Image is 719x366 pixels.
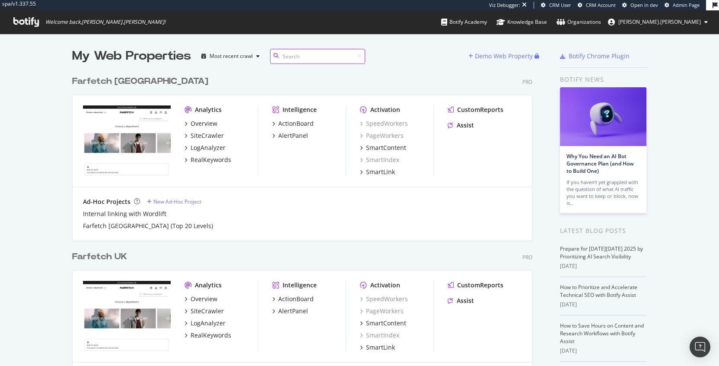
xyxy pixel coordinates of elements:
[622,2,658,9] a: Open in dev
[191,331,231,340] div: RealKeywords
[366,319,406,328] div: SmartContent
[457,296,474,305] div: Assist
[185,319,226,328] a: LogAnalyzer
[272,131,308,140] a: AlertPanel
[448,121,474,130] a: Assist
[560,226,647,236] div: Latest Blog Posts
[185,131,224,140] a: SiteCrawler
[569,52,630,60] div: Botify Chrome Plugin
[72,251,127,263] div: Farfetch UK
[557,10,601,34] a: Organizations
[496,10,547,34] a: Knowledge Base
[630,2,658,8] span: Open in dev
[185,143,226,152] a: LogAnalyzer
[72,75,212,88] a: Farfetch [GEOGRAPHIC_DATA]
[278,307,308,315] div: AlertPanel
[560,75,647,84] div: Botify news
[278,295,314,303] div: ActionBoard
[185,156,231,164] a: RealKeywords
[360,343,395,352] a: SmartLink
[153,198,201,205] div: New Ad-Hoc Project
[665,2,700,9] a: Admin Page
[191,295,217,303] div: Overview
[370,281,400,290] div: Activation
[601,15,715,29] button: [PERSON_NAME].[PERSON_NAME]
[83,281,171,351] img: www.farfetch.com/uk
[147,198,201,205] a: New Ad-Hoc Project
[370,105,400,114] div: Activation
[191,156,231,164] div: RealKeywords
[366,168,395,176] div: SmartLink
[360,119,408,128] a: SpeedWorkers
[566,153,634,175] a: Why You Need an AI Bot Governance Plan (and How to Build One)
[360,131,404,140] a: PageWorkers
[366,143,406,152] div: SmartContent
[83,197,130,206] div: Ad-Hoc Projects
[618,18,701,25] span: alex.johnson
[191,143,226,152] div: LogAnalyzer
[522,78,532,86] div: Pro
[673,2,700,8] span: Admin Page
[272,119,314,128] a: ActionBoard
[198,49,263,63] button: Most recent crawl
[185,307,224,315] a: SiteCrawler
[560,301,647,309] div: [DATE]
[457,105,503,114] div: CustomReports
[475,52,533,60] div: Demo Web Property
[72,48,191,65] div: My Web Properties
[522,254,532,261] div: Pro
[45,19,165,25] span: Welcome back, [PERSON_NAME].[PERSON_NAME] !
[195,281,222,290] div: Analytics
[191,119,217,128] div: Overview
[191,131,224,140] div: SiteCrawler
[560,283,637,299] a: How to Prioritize and Accelerate Technical SEO with Botify Assist
[191,307,224,315] div: SiteCrawler
[560,262,647,270] div: [DATE]
[360,156,399,164] a: SmartIndex
[560,347,647,355] div: [DATE]
[541,2,571,9] a: CRM User
[457,281,503,290] div: CustomReports
[468,49,534,63] button: Demo Web Property
[586,2,616,8] span: CRM Account
[690,337,710,357] div: Open Intercom Messenger
[83,222,213,230] a: Farfetch [GEOGRAPHIC_DATA] (Top 20 Levels)
[366,343,395,352] div: SmartLink
[489,2,520,9] div: Viz Debugger:
[83,105,171,175] img: www.farfetch.com
[360,143,406,152] a: SmartContent
[360,295,408,303] a: SpeedWorkers
[195,105,222,114] div: Analytics
[185,295,217,303] a: Overview
[272,295,314,303] a: ActionBoard
[468,52,534,60] a: Demo Web Property
[360,307,404,315] a: PageWorkers
[448,105,503,114] a: CustomReports
[360,331,399,340] a: SmartIndex
[191,319,226,328] div: LogAnalyzer
[549,2,571,8] span: CRM User
[578,2,616,9] a: CRM Account
[360,168,395,176] a: SmartLink
[560,52,630,60] a: Botify Chrome Plugin
[560,245,643,260] a: Prepare for [DATE][DATE] 2025 by Prioritizing AI Search Visibility
[272,307,308,315] a: AlertPanel
[278,131,308,140] div: AlertPanel
[83,210,166,218] a: Internal linking with Wordlift
[283,105,317,114] div: Intelligence
[560,322,644,345] a: How to Save Hours on Content and Research Workflows with Botify Assist
[185,331,231,340] a: RealKeywords
[457,121,474,130] div: Assist
[496,18,547,26] div: Knowledge Base
[270,49,365,64] input: Search
[560,87,646,146] img: Why You Need an AI Bot Governance Plan (and How to Build One)
[283,281,317,290] div: Intelligence
[360,319,406,328] a: SmartContent
[441,10,487,34] a: Botify Academy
